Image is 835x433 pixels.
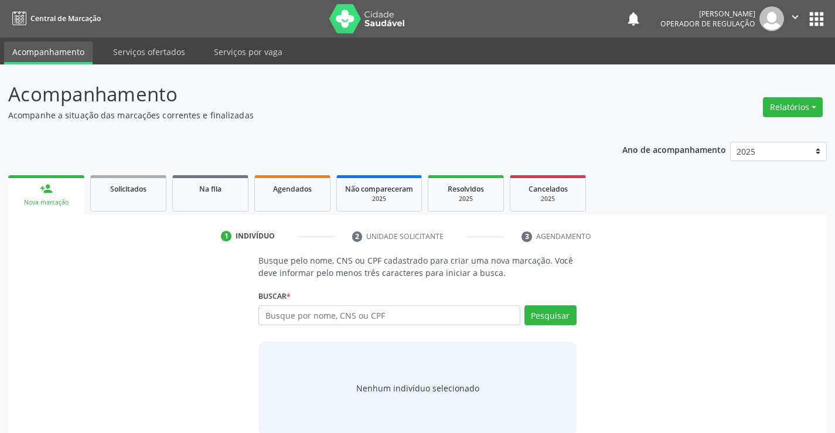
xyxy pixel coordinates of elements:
[30,13,101,23] span: Central de Marcação
[8,9,101,28] a: Central de Marcação
[258,254,576,279] p: Busque pelo nome, CNS ou CPF cadastrado para criar uma nova marcação. Você deve informar pelo men...
[806,9,827,29] button: apps
[660,19,755,29] span: Operador de regulação
[16,198,76,207] div: Nova marcação
[789,11,802,23] i: 
[660,9,755,19] div: [PERSON_NAME]
[625,11,642,27] button: notifications
[40,182,53,195] div: person_add
[763,97,823,117] button: Relatórios
[258,305,520,325] input: Busque por nome, CNS ou CPF
[110,184,146,194] span: Solicitados
[258,287,291,305] label: Buscar
[105,42,193,62] a: Serviços ofertados
[199,184,221,194] span: Na fila
[345,184,413,194] span: Não compareceram
[519,195,577,203] div: 2025
[759,6,784,31] img: img
[206,42,291,62] a: Serviços por vaga
[273,184,312,194] span: Agendados
[622,142,726,156] p: Ano de acompanhamento
[356,382,479,394] div: Nenhum indivíduo selecionado
[221,231,231,241] div: 1
[524,305,577,325] button: Pesquisar
[529,184,568,194] span: Cancelados
[448,184,484,194] span: Resolvidos
[236,231,275,241] div: Indivíduo
[345,195,413,203] div: 2025
[437,195,495,203] div: 2025
[8,109,581,121] p: Acompanhe a situação das marcações correntes e finalizadas
[4,42,93,64] a: Acompanhamento
[8,80,581,109] p: Acompanhamento
[784,6,806,31] button: 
